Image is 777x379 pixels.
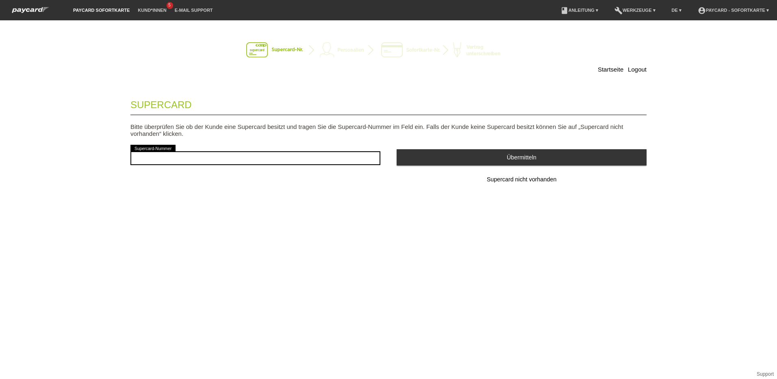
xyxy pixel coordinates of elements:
a: paycard Sofortkarte [8,9,53,15]
i: book [560,7,569,15]
a: bookAnleitung ▾ [556,8,602,13]
a: Kund*innen [134,8,170,13]
i: build [614,7,623,15]
span: 5 [167,2,173,9]
button: Supercard nicht vorhanden [397,172,647,188]
button: Übermitteln [397,149,647,165]
img: instantcard-v2-de-1.png [246,42,531,59]
span: Übermitteln [507,154,536,161]
a: DE ▾ [668,8,686,13]
img: paycard Sofortkarte [8,6,53,14]
a: buildWerkzeuge ▾ [610,8,660,13]
a: paycard Sofortkarte [69,8,134,13]
legend: Supercard [130,91,647,115]
span: Supercard nicht vorhanden [487,176,557,183]
p: Bitte überprüfen Sie ob der Kunde eine Supercard besitzt und tragen Sie die Supercard-Nummer im F... [130,123,647,137]
a: E-Mail Support [171,8,217,13]
a: Startseite [598,66,623,73]
a: account_circlepaycard - Sofortkarte ▾ [694,8,773,13]
a: Logout [628,66,647,73]
i: account_circle [698,7,706,15]
a: Support [757,371,774,377]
